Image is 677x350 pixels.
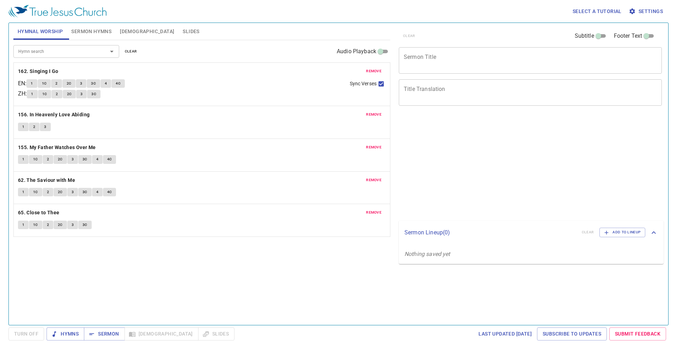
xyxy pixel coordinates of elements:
a: Submit Feedback [609,327,666,340]
button: 1 [26,79,37,88]
button: 155. My Father Watches Over Me [18,143,97,152]
span: 1 [31,80,33,87]
button: clear [121,47,141,56]
button: remove [362,110,386,119]
button: 1 [18,221,29,229]
span: remove [366,68,382,74]
span: 3 [44,124,46,130]
span: 1C [33,222,38,228]
button: remove [362,176,386,184]
span: Footer Text [614,32,642,40]
span: 2C [58,156,63,162]
p: Sermon Lineup ( 0 ) [404,228,576,237]
button: 2C [62,79,76,88]
button: 3 [76,90,87,98]
button: 3 [76,79,86,88]
span: Sermon [90,330,119,338]
button: 2 [51,90,62,98]
button: 2 [43,221,53,229]
span: Submit Feedback [615,330,660,338]
span: 3 [80,80,82,87]
button: 3C [78,188,92,196]
button: 1 [18,123,29,131]
span: 1C [33,189,38,195]
button: 3 [67,188,78,196]
button: 2 [43,188,53,196]
span: 4 [96,156,98,162]
span: 1C [33,156,38,162]
b: 65. Close to Thee [18,208,60,217]
span: Subscribe to Updates [543,330,601,338]
span: Subtitle [575,32,594,40]
button: 3 [40,123,50,131]
span: 3C [83,222,87,228]
span: 2 [47,189,49,195]
span: 3 [72,222,74,228]
img: True Jesus Church [8,5,106,18]
button: 1 [27,90,37,98]
span: 4C [116,80,121,87]
span: 1 [22,156,24,162]
span: 2C [67,91,72,97]
button: remove [362,67,386,75]
span: 3C [91,91,96,97]
a: Subscribe to Updates [537,327,607,340]
span: Hymnal Worship [18,27,63,36]
button: Select a tutorial [570,5,624,18]
span: 3 [80,91,83,97]
span: Settings [630,7,663,16]
span: 4 [96,189,98,195]
span: 1 [31,91,33,97]
button: 65. Close to Thee [18,208,61,217]
iframe: from-child [396,113,610,218]
span: 4C [107,189,112,195]
button: 1 [18,155,29,164]
span: 2 [47,156,49,162]
p: EN : [18,79,26,88]
span: remove [366,177,382,183]
p: ZH : [18,90,27,98]
b: 62. The Saviour with Me [18,176,75,185]
span: 3 [72,156,74,162]
button: 1C [38,90,51,98]
button: remove [362,143,386,152]
span: 1C [42,91,47,97]
button: 3 [67,221,78,229]
span: Sermon Hymns [71,27,111,36]
span: remove [366,209,382,216]
span: 3C [83,189,87,195]
span: Add to Lineup [604,229,641,235]
button: 4C [111,79,125,88]
span: Select a tutorial [573,7,622,16]
span: 2 [47,222,49,228]
button: 2C [54,221,67,229]
button: 1C [38,79,51,88]
span: Audio Playback [337,47,376,56]
button: 162. Singing I Go [18,67,60,76]
button: 3C [87,79,100,88]
button: 62. The Saviour with Me [18,176,77,185]
i: Nothing saved yet [404,251,450,257]
button: 4C [103,155,116,164]
span: 4 [105,80,107,87]
button: 2 [43,155,53,164]
span: 1 [22,222,24,228]
button: 3C [78,221,92,229]
span: 3 [72,189,74,195]
span: 4C [107,156,112,162]
span: 1 [22,189,24,195]
button: 2 [51,79,62,88]
span: [DEMOGRAPHIC_DATA] [120,27,174,36]
button: 1 [18,188,29,196]
span: 3C [83,156,87,162]
button: Settings [627,5,666,18]
span: 2C [58,222,63,228]
button: 1C [29,221,42,229]
button: Add to Lineup [599,228,645,237]
button: 3C [87,90,100,98]
button: 3 [67,155,78,164]
button: 2 [29,123,39,131]
span: 2C [67,80,72,87]
span: 2 [56,91,58,97]
button: Hymns [47,327,84,340]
